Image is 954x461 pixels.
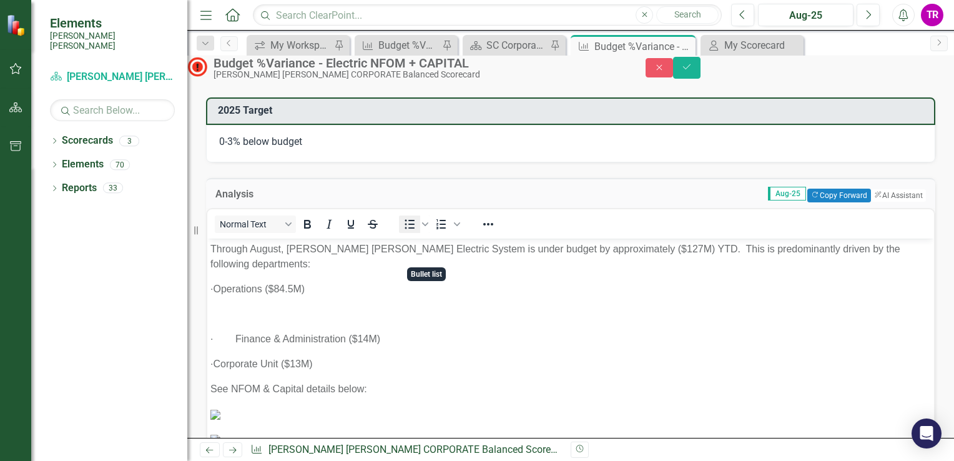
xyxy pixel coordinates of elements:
button: Block Normal Text [215,216,296,233]
div: Budget %Variance​ - Electric NFOM + CAPITAL [594,39,692,54]
div: [PERSON_NAME] [PERSON_NAME] CORPORATE Balanced Scorecard [214,70,621,79]
button: Reveal or hide additional toolbar items [478,216,499,233]
div: SC Corporate - Welcome to ClearPoint [486,37,547,53]
input: Search ClearPoint... [253,4,722,26]
div: 33 [103,183,123,194]
a: [PERSON_NAME] [PERSON_NAME] CORPORATE Balanced Scorecard [268,444,570,455]
button: Italic [318,216,340,233]
a: Reports [62,181,97,196]
div: Numbered list [431,216,462,233]
div: Budget %Variance Overall - Electric & Water NFOM + CAPITAL [378,37,439,53]
div: 3 [119,136,139,146]
input: Search Below... [50,99,175,121]
a: My Scorecard [704,37,800,53]
iframe: Rich Text Area [207,239,934,457]
span: Aug-25 [768,187,806,201]
div: » » [250,443,561,457]
button: Bold [297,216,318,233]
button: AI Assistant [871,189,926,202]
div: Bullet list [399,216,430,233]
img: High Alert [187,57,207,77]
a: SC Corporate - Welcome to ClearPoint [466,37,547,53]
img: ClearPoint Strategy [6,14,28,36]
div: Budget %Variance​ - Electric NFOM + CAPITAL [214,56,621,70]
a: My Workspace [250,37,331,53]
a: [PERSON_NAME] [PERSON_NAME] CORPORATE Balanced Scorecard [50,70,175,84]
span: Elements [50,16,175,31]
button: Search [656,6,719,24]
span: 0-3% below budget [219,136,302,147]
button: Strikethrough [362,216,383,233]
button: Underline [340,216,361,233]
a: Budget %Variance Overall - Electric & Water NFOM + CAPITAL [358,37,439,53]
a: Elements [62,157,104,172]
h3: Analysis [215,189,353,200]
span: Search [674,9,701,19]
button: TR [921,4,943,26]
div: Open Intercom Messenger [912,419,942,449]
h3: 2025 Target [218,105,928,116]
span: Normal Text [220,219,281,229]
div: 70 [110,159,130,170]
div: My Workspace [270,37,331,53]
button: Copy Forward [807,189,870,202]
a: Scorecards [62,134,113,148]
button: Aug-25 [758,4,853,26]
div: Aug-25 [762,8,849,23]
small: [PERSON_NAME] [PERSON_NAME] [50,31,175,51]
div: My Scorecard [724,37,800,53]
